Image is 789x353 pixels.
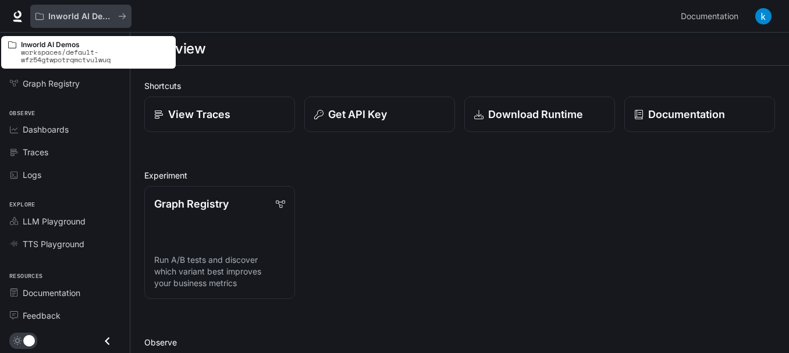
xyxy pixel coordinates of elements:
[23,215,86,227] span: LLM Playground
[144,186,295,299] a: Graph RegistryRun A/B tests and discover which variant best improves your business metrics
[30,5,131,28] button: All workspaces
[624,97,775,132] a: Documentation
[5,142,125,162] a: Traces
[5,119,125,140] a: Dashboards
[676,5,747,28] a: Documentation
[144,336,775,348] h2: Observe
[23,334,35,347] span: Dark mode toggle
[648,106,725,122] p: Documentation
[752,5,775,28] button: User avatar
[23,146,48,158] span: Traces
[328,106,387,122] p: Get API Key
[154,196,229,212] p: Graph Registry
[154,254,285,289] p: Run A/B tests and discover which variant best improves your business metrics
[144,169,775,181] h2: Experiment
[488,106,583,122] p: Download Runtime
[5,73,125,94] a: Graph Registry
[94,329,120,353] button: Close drawer
[464,97,615,132] a: Download Runtime
[5,305,125,326] a: Feedback
[21,41,169,48] p: Inworld AI Demos
[48,12,113,22] p: Inworld AI Demos
[168,106,230,122] p: View Traces
[23,77,80,90] span: Graph Registry
[5,211,125,231] a: LLM Playground
[23,169,41,181] span: Logs
[144,80,775,92] h2: Shortcuts
[681,9,738,24] span: Documentation
[5,234,125,254] a: TTS Playground
[23,123,69,136] span: Dashboards
[5,283,125,303] a: Documentation
[144,97,295,132] a: View Traces
[21,48,169,63] p: workspaces/default-wfz54gtwpotrqmctvulwuq
[23,238,84,250] span: TTS Playground
[5,165,125,185] a: Logs
[23,309,61,322] span: Feedback
[23,287,80,299] span: Documentation
[304,97,455,132] button: Get API Key
[755,8,772,24] img: User avatar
